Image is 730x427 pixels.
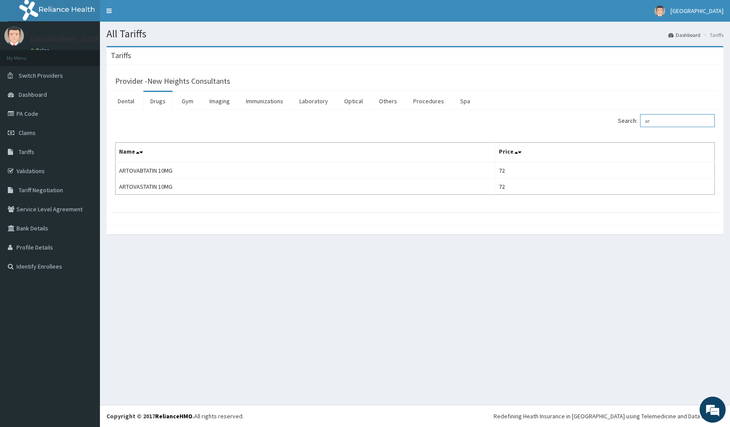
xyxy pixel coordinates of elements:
[202,92,237,110] a: Imaging
[618,114,715,127] label: Search:
[337,92,370,110] a: Optical
[453,92,477,110] a: Spa
[116,162,495,179] td: ARTOVABTATIN 10MG
[495,143,714,163] th: Price
[701,31,723,39] li: Tariffs
[175,92,200,110] a: Gym
[100,405,730,427] footer: All rights reserved.
[19,129,36,137] span: Claims
[143,4,163,25] div: Minimize live chat window
[50,109,120,197] span: We're online!
[106,28,723,39] h1: All Tariffs
[4,237,166,267] textarea: Type your message and hit 'Enter'
[640,114,715,127] input: Search:
[19,148,34,156] span: Tariffs
[19,72,63,79] span: Switch Providers
[19,91,47,99] span: Dashboard
[106,412,194,420] strong: Copyright © 2017 .
[495,179,714,195] td: 72
[406,92,451,110] a: Procedures
[16,43,35,65] img: d_794563401_company_1708531726252_794563401
[116,179,495,195] td: ARTOVASTATIN 10MG
[19,186,63,194] span: Tariff Negotiation
[143,92,173,110] a: Drugs
[372,92,404,110] a: Others
[30,35,102,43] p: [GEOGRAPHIC_DATA]
[111,92,141,110] a: Dental
[670,7,723,15] span: [GEOGRAPHIC_DATA]
[494,412,723,420] div: Redefining Heath Insurance in [GEOGRAPHIC_DATA] using Telemedicine and Data Science!
[115,77,230,85] h3: Provider - New Heights Consultants
[116,143,495,163] th: Name
[155,412,192,420] a: RelianceHMO
[495,162,714,179] td: 72
[111,52,131,59] h3: Tariffs
[45,49,146,60] div: Chat with us now
[4,26,24,46] img: User Image
[654,6,665,16] img: User Image
[668,31,700,39] a: Dashboard
[292,92,335,110] a: Laboratory
[239,92,290,110] a: Immunizations
[30,47,51,53] a: Online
